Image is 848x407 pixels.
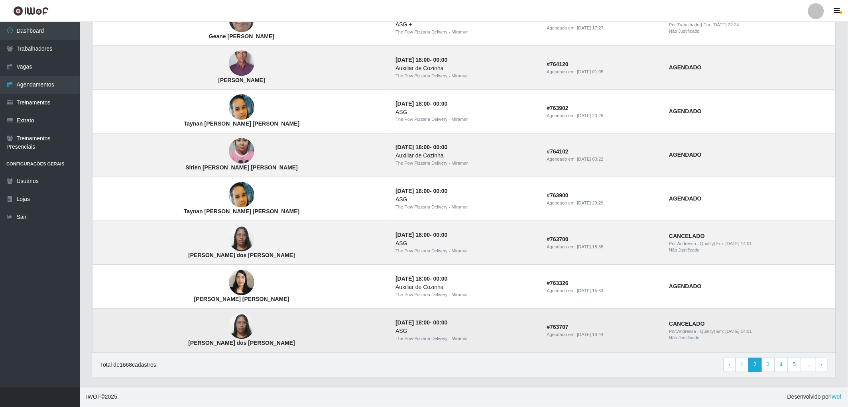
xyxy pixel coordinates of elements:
a: 2 [748,358,762,372]
strong: # 764120 [547,61,569,67]
a: iWof [830,394,842,400]
img: Sirlen Batista de Oliveira [229,129,254,174]
div: The Pow Pizzaria Delivery - Miramar [395,292,537,299]
span: Por: Trabalhador [669,22,701,27]
div: Agendado em: [547,288,660,295]
div: The Pow Pizzaria Delivery - Miramar [395,73,537,79]
strong: # 763707 [547,324,569,330]
strong: Geane [PERSON_NAME] [209,33,274,39]
strong: AGENDADO [669,64,702,71]
time: 00:00 [433,188,448,195]
time: [DATE] 15:53 [577,289,604,293]
div: Auxiliar de Cozinha [395,64,537,73]
strong: AGENDADO [669,283,702,290]
div: ASG + [395,20,537,29]
time: [DATE] 18:00 [395,144,430,151]
strong: - [395,320,447,326]
strong: # 764102 [547,149,569,155]
time: [DATE] 18:00 [395,188,430,195]
strong: Sirlen [PERSON_NAME] [PERSON_NAME] [185,165,298,171]
div: ASG [395,240,537,248]
strong: AGENDADO [669,152,702,158]
time: [DATE] 17:27 [577,26,604,30]
strong: Taynan [PERSON_NAME] [PERSON_NAME] [184,208,300,215]
strong: - [395,100,447,107]
time: [DATE] 14:01 [726,329,752,334]
img: CoreUI Logo [13,6,49,16]
span: © 2025 . [86,393,119,401]
time: [DATE] 18:00 [395,57,430,63]
time: [DATE] 20:29 [577,201,604,206]
div: ASG [395,327,537,336]
div: Agendado em: [547,332,660,338]
a: Previous [724,358,736,372]
strong: AGENDADO [669,196,702,202]
div: Agendado em: [547,25,660,31]
div: The Pow Pizzaria Delivery - Miramar [395,204,537,211]
strong: [PERSON_NAME] dos [PERSON_NAME] [188,340,295,346]
div: | Em: [669,241,830,248]
time: [DATE] 22:24 [713,22,739,27]
div: Auxiliar de Cozinha [395,283,537,292]
time: [DATE] 18:38 [577,245,604,250]
time: 00:00 [433,57,448,63]
span: Por: Andressa - Quality [669,329,714,334]
img: Marta Silva dos Santos [229,310,254,344]
span: IWOF [86,394,101,400]
time: 00:00 [433,276,448,282]
strong: [PERSON_NAME] dos [PERSON_NAME] [188,252,295,259]
strong: # 763902 [547,105,569,111]
div: The Pow Pizzaria Delivery - Miramar [395,160,537,167]
div: Agendado em: [547,112,660,119]
a: 3 [761,358,775,372]
strong: AGENDADO [669,108,702,114]
time: 00:00 [433,144,448,151]
time: [DATE] 18:00 [395,100,430,107]
strong: - [395,232,447,238]
time: [DATE] 18:44 [577,332,604,337]
div: Não Justificado [669,247,830,254]
strong: - [395,57,447,63]
div: | Em: [669,328,830,335]
strong: # 763700 [547,236,569,243]
div: Agendado em: [547,244,660,251]
time: [DATE] 00:22 [577,157,604,162]
span: › [820,362,822,368]
img: Jessica Caetano Lins Calixto [229,266,254,300]
time: [DATE] 18:00 [395,276,430,282]
div: Não Justificado [669,28,830,35]
div: The Pow Pizzaria Delivery - Miramar [395,116,537,123]
span: ‹ [729,362,731,368]
div: The Pow Pizzaria Delivery - Miramar [395,336,537,342]
time: [DATE] 18:00 [395,320,430,326]
img: Taynan Maíra de Aguiar Monteiro [229,182,254,208]
strong: # 763900 [547,193,569,199]
div: Auxiliar de Cozinha [395,152,537,160]
time: 00:00 [433,100,448,107]
strong: # 763326 [547,280,569,287]
strong: Taynan [PERSON_NAME] [PERSON_NAME] [184,121,300,127]
div: Agendado em: [547,200,660,207]
div: ASG [395,196,537,204]
p: Total de 1668 cadastros. [100,361,158,370]
div: Agendado em: [547,156,660,163]
strong: # 763601 [547,17,569,24]
img: Jonas Batista Porpino [229,37,254,90]
img: Taynan Maíra de Aguiar Monteiro [229,94,254,120]
time: [DATE] 20:29 [577,113,604,118]
time: [DATE] 14:01 [726,242,752,246]
div: Não Justificado [669,335,830,342]
div: The Pow Pizzaria Delivery - Miramar [395,29,537,35]
div: Agendado em: [547,69,660,75]
nav: pagination [724,358,828,372]
strong: - [395,276,447,282]
strong: - [395,188,447,195]
time: 00:00 [433,232,448,238]
img: Marta Silva dos Santos [229,222,254,256]
div: | Em: [669,22,830,28]
time: [DATE] 18:00 [395,232,430,238]
a: 4 [775,358,788,372]
span: Desenvolvido por [787,393,842,401]
a: 5 [788,358,801,372]
strong: - [395,144,447,151]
